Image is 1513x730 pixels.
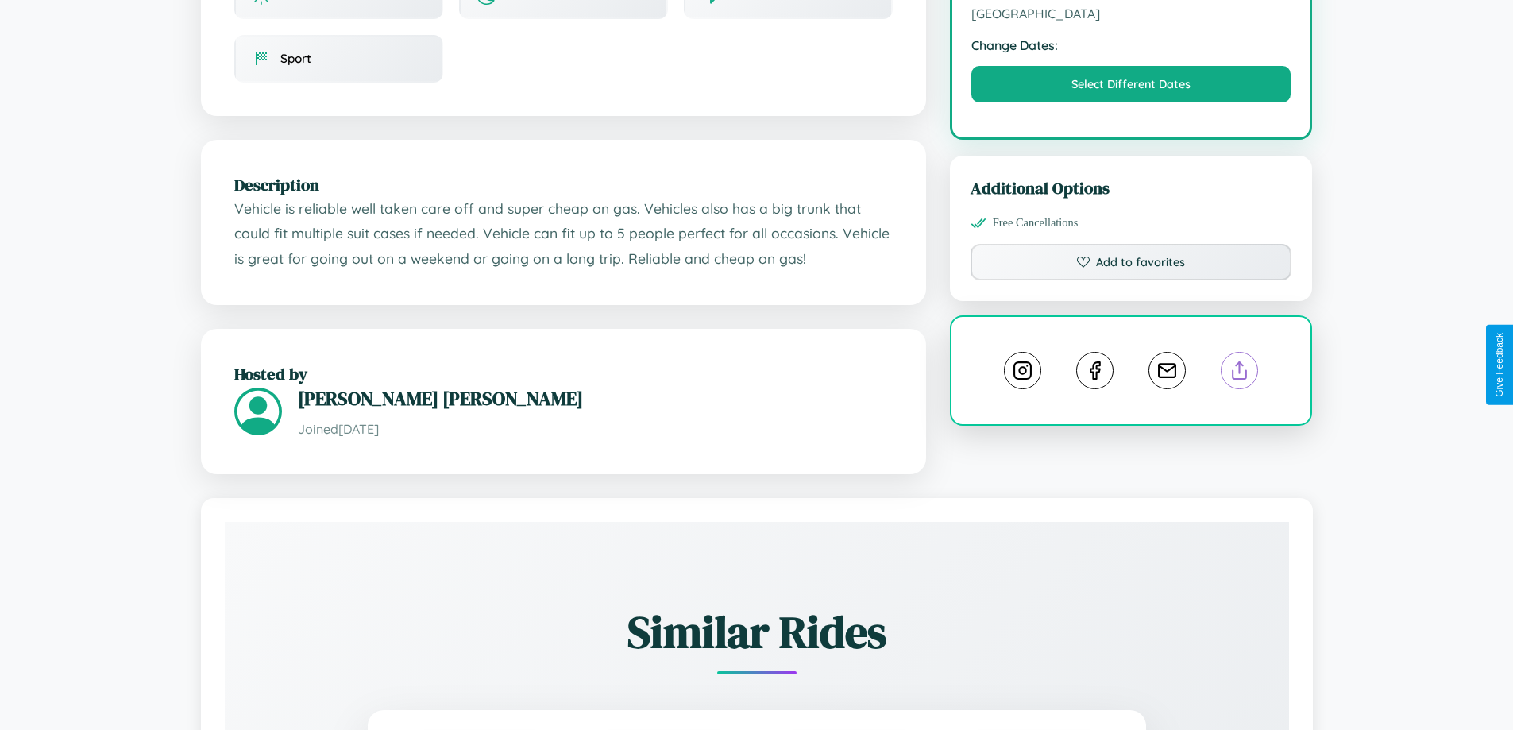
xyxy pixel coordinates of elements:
[298,385,893,411] h3: [PERSON_NAME] [PERSON_NAME]
[298,418,893,441] p: Joined [DATE]
[971,176,1292,199] h3: Additional Options
[971,66,1291,102] button: Select Different Dates
[971,244,1292,280] button: Add to favorites
[234,173,893,196] h2: Description
[971,37,1291,53] strong: Change Dates:
[234,196,893,272] p: Vehicle is reliable well taken care off and super cheap on gas. Vehicles also has a big trunk tha...
[993,216,1079,230] span: Free Cancellations
[280,51,311,66] span: Sport
[234,362,893,385] h2: Hosted by
[971,6,1291,21] span: [GEOGRAPHIC_DATA]
[1494,333,1505,397] div: Give Feedback
[280,601,1233,662] h2: Similar Rides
